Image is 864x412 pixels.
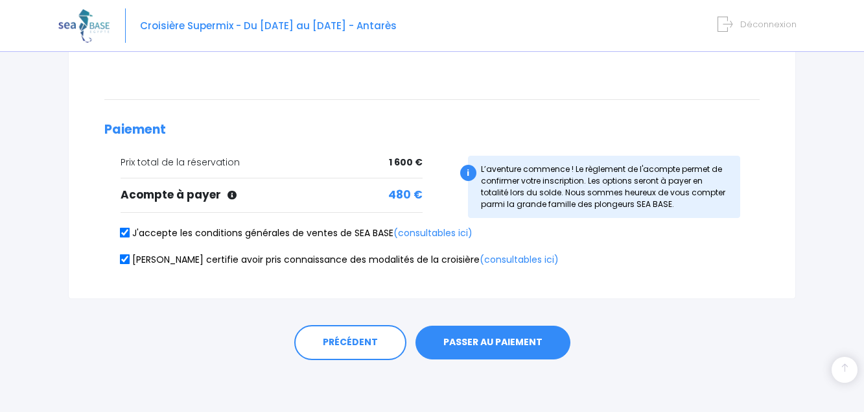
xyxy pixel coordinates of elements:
button: PASSER AU PAIEMENT [415,326,570,359]
a: PRÉCÉDENT [294,325,406,360]
input: [PERSON_NAME] certifie avoir pris connaissance des modalités de la croisière(consultables ici) [120,254,130,264]
a: (consultables ici) [480,253,559,266]
label: [PERSON_NAME] certifie avoir pris connaissance des modalités de la croisière [121,253,559,267]
a: (consultables ici) [393,226,473,239]
label: J'accepte les conditions générales de ventes de SEA BASE [121,226,473,240]
span: Déconnexion [740,18,797,30]
div: i [460,165,476,181]
div: L’aventure commence ! Le règlement de l'acompte permet de confirmer votre inscription. Les option... [468,156,741,218]
div: Prix total de la réservation [121,156,423,169]
div: Acompte à payer [121,187,423,204]
h2: Paiement [104,123,760,138]
span: 1 600 € [389,156,423,169]
span: Croisière Supermix - Du [DATE] au [DATE] - Antarès [140,19,397,32]
span: 480 € [388,187,423,204]
input: J'accepte les conditions générales de ventes de SEA BASE(consultables ici) [120,228,130,238]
